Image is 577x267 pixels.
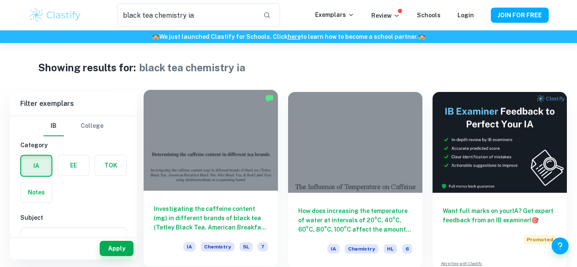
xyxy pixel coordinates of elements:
[491,8,549,23] button: JOIN FOR FREE
[100,241,133,256] button: Apply
[531,217,539,224] span: 🎯
[552,237,569,254] button: Help and Feedback
[201,242,234,251] span: Chemistry
[81,116,103,136] button: College
[258,242,268,251] span: 7
[265,94,274,102] img: Marked
[21,182,52,202] button: Notes
[117,3,256,27] input: Search for any exemplars...
[58,155,89,175] button: EE
[28,7,82,24] img: Clastify logo
[112,233,124,245] button: Open
[457,12,474,19] a: Login
[183,242,196,251] span: IA
[418,33,425,40] span: 🏫
[441,261,482,267] a: Advertise with Clastify
[2,32,575,41] h6: We just launched Clastify for Schools. Click to learn how to become a school partner.
[384,244,397,254] span: HL
[38,60,136,75] h1: Showing results for:
[443,206,557,225] h6: Want full marks on your IA ? Get expert feedback from an IB examiner!
[315,10,354,19] p: Exemplars
[298,206,412,234] h6: How does increasing the temperature of water at intervals of 20°C, 40°C, 60°C, 80°C, 100°C affect...
[139,60,245,75] h1: black tea chemistry ia
[417,12,441,19] a: Schools
[152,33,159,40] span: 🏫
[345,244,378,254] span: Chemistry
[433,92,567,193] img: Thumbnail
[44,116,103,136] div: Filter type choice
[95,155,126,175] button: TOK
[20,140,127,150] h6: Category
[21,156,52,176] button: IA
[154,204,268,232] h6: Investigating the caffeine content (mg) in different brands of black tea (Tetley Black Tea, Ameri...
[523,235,557,244] span: Promoted
[402,244,412,254] span: 6
[240,242,253,251] span: SL
[288,33,301,40] a: here
[327,244,340,254] span: IA
[20,213,127,222] h6: Subject
[44,116,64,136] button: IB
[371,11,400,20] p: Review
[10,92,137,116] h6: Filter exemplars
